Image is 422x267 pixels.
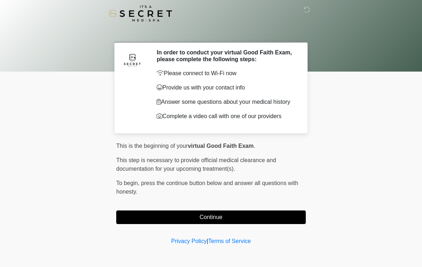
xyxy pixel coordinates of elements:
[157,98,295,106] p: Answer some questions about your medical history
[208,238,251,244] a: Terms of Service
[207,238,208,244] a: |
[157,49,295,63] h2: In order to conduct your virtual Good Faith Exam, please complete the following steps:
[122,49,143,71] img: Agent Avatar
[188,143,254,149] strong: virtual Good Faith Exam
[171,238,207,244] a: Privacy Policy
[157,69,295,78] p: Please connect to Wi-Fi now
[109,5,172,21] img: It's A Secret Med Spa Logo
[116,143,188,149] span: This is the beginning of your
[157,83,295,92] p: Provide us with your contact info
[116,157,276,172] span: This step is necessary to provide official medical clearance and documentation for your upcoming ...
[157,112,295,121] p: Complete a video call with one of our providers
[116,210,306,224] button: Continue
[111,26,311,39] h1: ‎ ‎
[116,180,141,186] span: To begin,
[254,143,255,149] span: .
[116,180,298,195] span: press the continue button below and answer all questions with honesty.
